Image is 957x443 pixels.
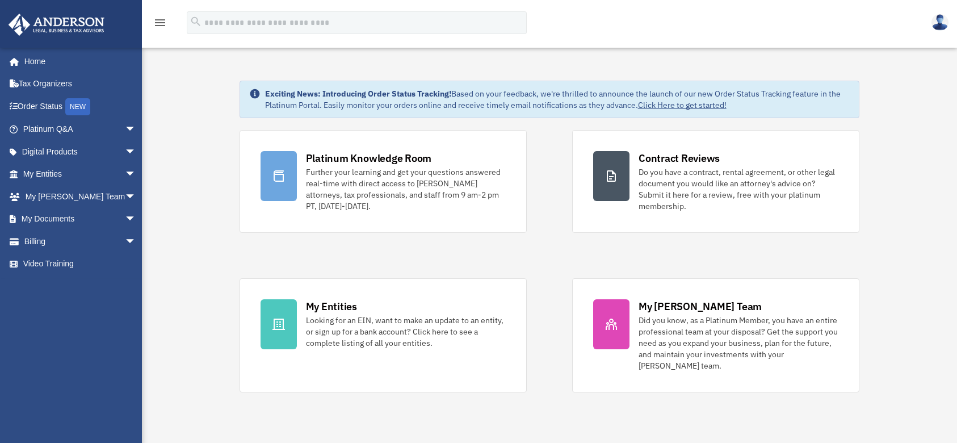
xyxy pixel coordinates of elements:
a: My Entities Looking for an EIN, want to make an update to an entity, or sign up for a bank accoun... [240,278,527,392]
i: search [190,15,202,28]
a: menu [153,20,167,30]
div: My [PERSON_NAME] Team [639,299,762,314]
a: Contract Reviews Do you have a contract, rental agreement, or other legal document you would like... [572,130,859,233]
span: arrow_drop_down [125,230,148,253]
span: arrow_drop_down [125,140,148,164]
a: Click Here to get started! [638,100,727,110]
span: arrow_drop_down [125,208,148,231]
span: arrow_drop_down [125,118,148,141]
div: Did you know, as a Platinum Member, you have an entire professional team at your disposal? Get th... [639,315,838,371]
div: Further your learning and get your questions answered real-time with direct access to [PERSON_NAM... [306,166,506,212]
a: Video Training [8,253,153,275]
div: Contract Reviews [639,151,720,165]
a: Digital Productsarrow_drop_down [8,140,153,163]
a: Platinum Knowledge Room Further your learning and get your questions answered real-time with dire... [240,130,527,233]
i: menu [153,16,167,30]
div: My Entities [306,299,357,314]
a: Home [8,50,148,73]
img: User Pic [931,14,948,31]
span: arrow_drop_down [125,185,148,208]
a: Billingarrow_drop_down [8,230,153,253]
a: Platinum Q&Aarrow_drop_down [8,118,153,141]
a: Tax Organizers [8,73,153,95]
div: Do you have a contract, rental agreement, or other legal document you would like an attorney's ad... [639,166,838,212]
a: My Documentsarrow_drop_down [8,208,153,231]
div: Looking for an EIN, want to make an update to an entity, or sign up for a bank account? Click her... [306,315,506,349]
a: My [PERSON_NAME] Teamarrow_drop_down [8,185,153,208]
div: NEW [65,98,90,115]
div: Based on your feedback, we're thrilled to announce the launch of our new Order Status Tracking fe... [265,88,850,111]
a: My Entitiesarrow_drop_down [8,163,153,186]
span: arrow_drop_down [125,163,148,186]
a: My [PERSON_NAME] Team Did you know, as a Platinum Member, you have an entire professional team at... [572,278,859,392]
strong: Exciting News: Introducing Order Status Tracking! [265,89,451,99]
img: Anderson Advisors Platinum Portal [5,14,108,36]
a: Order StatusNEW [8,95,153,118]
div: Platinum Knowledge Room [306,151,432,165]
